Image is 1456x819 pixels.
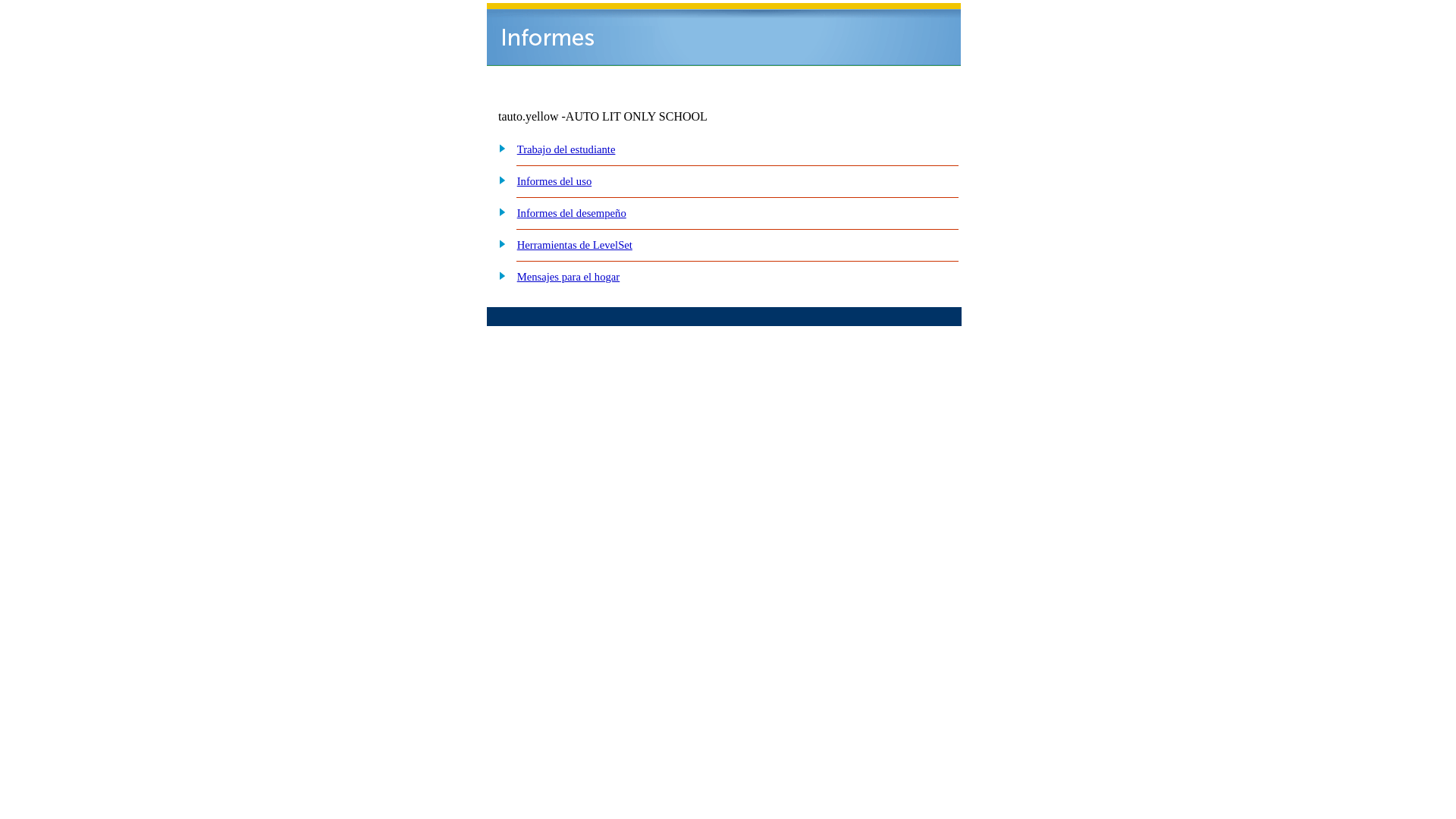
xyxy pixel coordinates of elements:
[517,175,592,187] a: Informes del uso
[491,141,507,155] img: plus.gif
[487,3,961,66] img: header
[491,173,507,187] img: plus.gif
[491,237,507,250] img: plus.gif
[517,239,632,251] a: Herramientas de LevelSet
[498,110,777,124] td: tauto.yellow -
[566,110,708,123] nobr: AUTO LIT ONLY SCHOOL
[517,271,620,283] a: Mensajes para el hogar
[491,205,507,218] img: plus.gif
[491,268,507,282] img: plus.gif
[517,143,616,155] a: Trabajo del estudiante
[517,207,626,219] a: Informes del desempeño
